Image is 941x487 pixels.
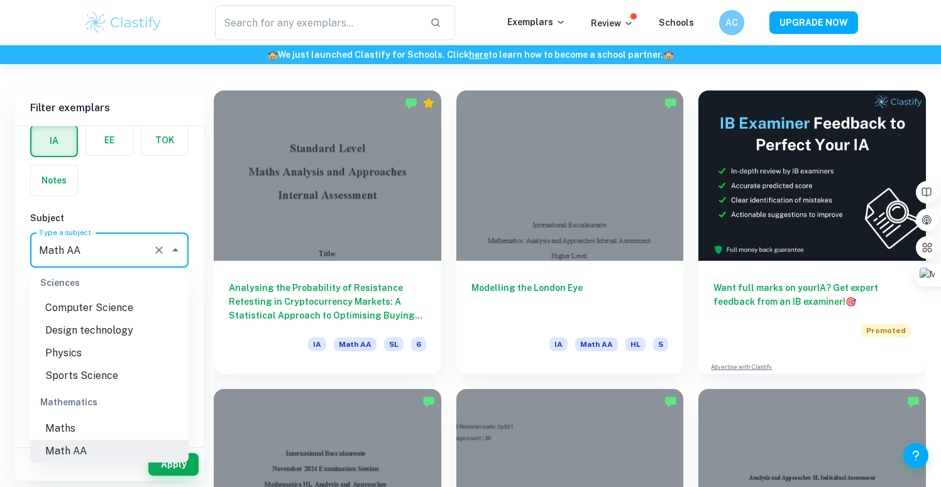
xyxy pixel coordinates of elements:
a: Advertise with Clastify [711,363,772,371]
span: 🎯 [845,297,856,307]
p: Exemplars [507,15,566,29]
span: Math AA [575,337,618,351]
img: Clastify logo [84,10,163,35]
li: Design technology [30,319,189,342]
span: 5 [653,337,668,351]
p: Review [591,16,634,30]
h6: Want full marks on your IA ? Get expert feedback from an IB examiner! [713,281,911,309]
span: Promoted [861,324,911,337]
span: 6 [411,337,426,351]
button: Apply [148,453,199,476]
span: Math AA [334,337,377,351]
div: Premium [422,97,435,109]
span: 🏫 [267,50,278,60]
img: Marked [907,395,920,408]
button: EE [86,125,133,155]
a: Schools [659,18,694,28]
span: IA [549,337,568,351]
button: IA [31,126,77,156]
div: Sciences [30,268,189,298]
span: 🏫 [663,50,674,60]
button: Notes [31,165,77,195]
li: Computer Science [30,297,189,319]
img: Thumbnail [698,90,926,261]
span: IA [308,337,326,351]
input: Search for any exemplars... [215,5,421,40]
img: Marked [405,97,417,109]
img: Marked [422,395,435,408]
button: Clear [150,241,168,259]
button: UPGRADE NOW [769,11,858,34]
a: Want full marks on yourIA? Get expert feedback from an IB examiner!PromotedAdvertise with Clastify [698,90,926,374]
div: Mathematics [30,387,189,417]
button: TOK [141,125,188,155]
li: Sports Science [30,364,189,387]
img: Marked [664,395,677,408]
a: Analysing the Probability of Resistance Retesting in Cryptocurrency Markets: A Statistical Approa... [214,90,441,374]
label: Type a subject [39,227,91,238]
button: AC [719,10,744,35]
button: Close [167,241,184,259]
h6: We just launched Clastify for Schools. Click to learn how to become a school partner. [3,48,938,62]
img: Marked [664,97,677,109]
h6: Subject [30,211,189,225]
li: Math AA [30,440,189,462]
span: HL [625,337,646,351]
button: Help and Feedback [903,443,928,468]
a: here [469,50,488,60]
h6: AC [724,16,739,30]
span: SL [384,337,404,351]
a: Modelling the London EyeIAMath AAHL5 [456,90,684,374]
li: Maths [30,417,189,440]
h6: Analysing the Probability of Resistance Retesting in Cryptocurrency Markets: A Statistical Approa... [229,281,426,322]
li: Physics [30,342,189,364]
h6: Modelling the London Eye [471,281,669,322]
h6: Filter exemplars [15,90,204,126]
